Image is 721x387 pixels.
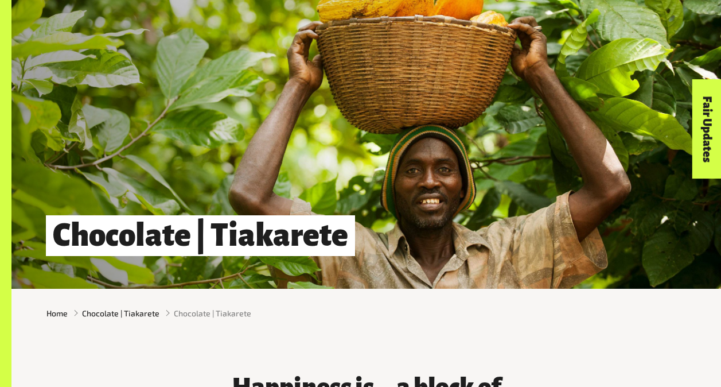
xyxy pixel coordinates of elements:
[46,307,68,319] a: Home
[46,215,355,256] h1: Chocolate | Tiakarete
[82,307,159,319] a: Chocolate | Tiakarete
[174,307,251,319] span: Chocolate | Tiakarete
